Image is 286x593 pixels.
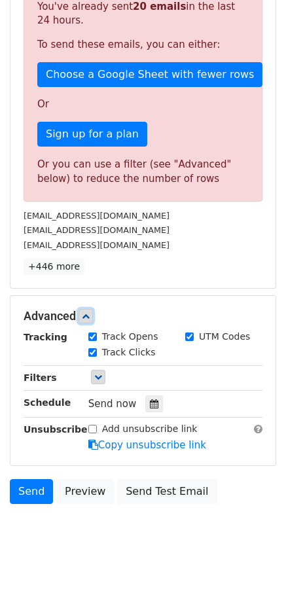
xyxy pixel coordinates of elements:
strong: Filters [24,372,57,383]
strong: 20 emails [133,1,186,12]
label: UTM Codes [199,330,250,344]
h5: Advanced [24,309,262,323]
a: Choose a Google Sheet with fewer rows [37,62,262,87]
strong: Schedule [24,397,71,408]
p: To send these emails, you can either: [37,38,249,52]
strong: Unsubscribe [24,424,88,435]
iframe: Chat Widget [221,530,286,593]
strong: Tracking [24,332,67,342]
a: Send Test Email [117,479,217,504]
div: Or you can use a filter (see "Advanced" below) to reduce the number of rows [37,157,249,187]
a: +446 more [24,259,84,275]
div: 聊天小组件 [221,530,286,593]
label: Track Clicks [102,346,156,359]
a: Sign up for a plan [37,122,147,147]
p: Or [37,98,249,111]
a: Send [10,479,53,504]
a: Preview [56,479,114,504]
label: Add unsubscribe link [102,422,198,436]
a: Copy unsubscribe link [88,439,206,451]
small: [EMAIL_ADDRESS][DOMAIN_NAME] [24,225,170,235]
span: Send now [88,398,137,410]
label: Track Opens [102,330,158,344]
small: [EMAIL_ADDRESS][DOMAIN_NAME] [24,240,170,250]
small: [EMAIL_ADDRESS][DOMAIN_NAME] [24,211,170,221]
